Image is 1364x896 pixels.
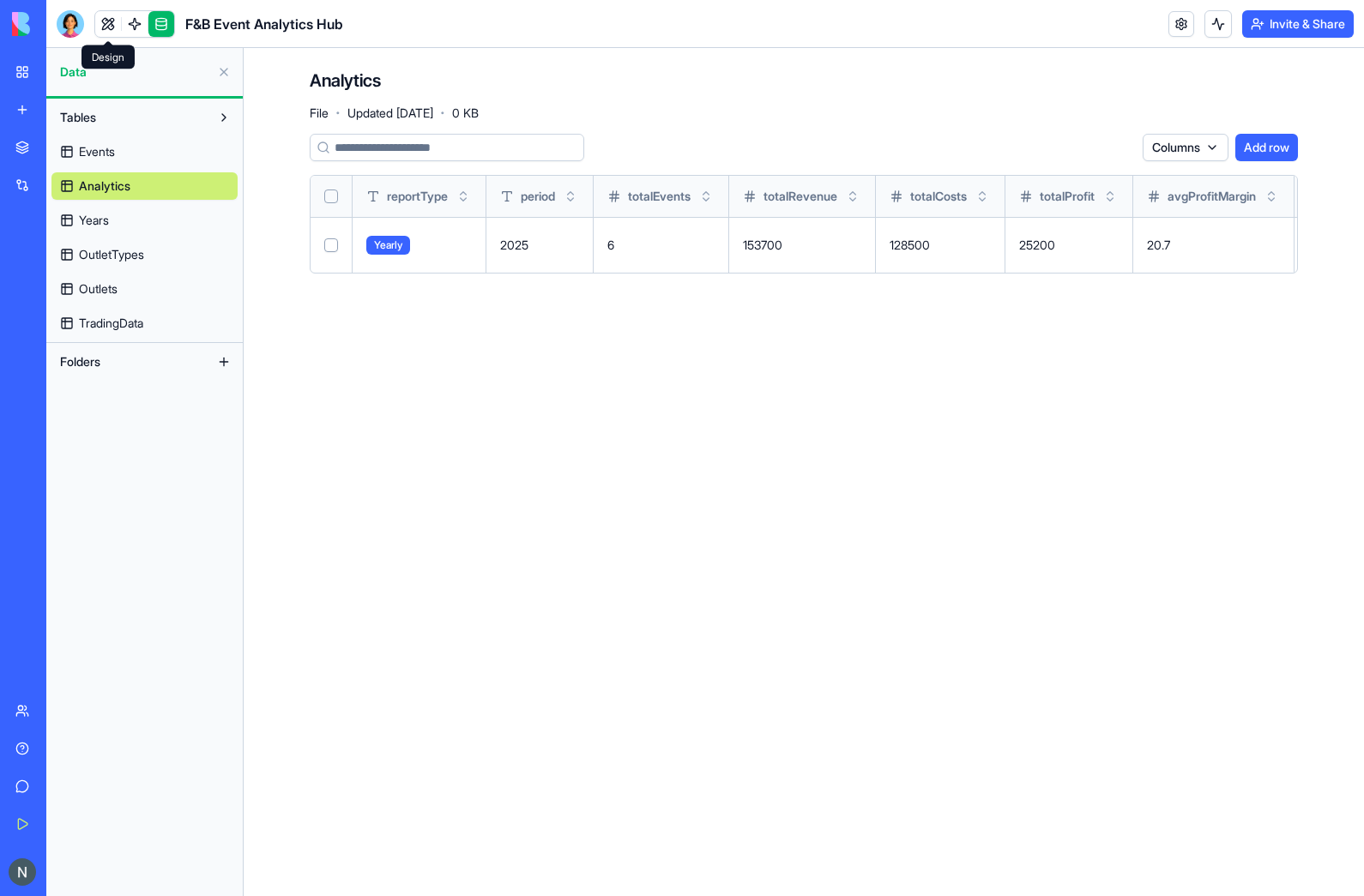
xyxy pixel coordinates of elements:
div: Design [81,45,135,69]
div: 2025 [500,237,579,254]
span: Years [79,212,109,229]
button: Toggle sort [1101,188,1119,205]
span: 20.7 [1147,238,1170,252]
span: Analytics [79,177,130,195]
span: OutletTypes [79,246,144,263]
span: Folders [60,353,100,370]
button: Toggle sort [844,188,861,205]
a: TradingData [51,310,238,337]
span: reportType [387,188,448,205]
button: Tables [51,104,210,131]
span: 128500 [890,238,930,252]
button: Add row [1235,134,1298,161]
span: 6 [607,238,614,252]
button: Toggle sort [455,188,472,205]
button: Toggle sort [974,188,991,205]
span: File [310,105,329,122]
button: Invite & Share [1242,10,1354,38]
span: Tables [60,109,96,126]
button: Toggle sort [1263,188,1280,205]
span: Outlets [79,280,118,298]
a: Outlets [51,275,238,303]
span: TradingData [79,315,143,332]
span: period [521,188,555,205]
span: avgProfitMargin [1168,188,1256,205]
span: 25200 [1019,238,1055,252]
button: Select all [324,189,338,203]
button: Select row [324,238,338,252]
button: Columns [1143,134,1228,161]
a: Years [51,207,238,234]
span: · [335,99,341,127]
span: totalRevenue [763,188,837,205]
a: OutletTypes [51,241,238,268]
span: · [440,99,445,127]
span: 0 KB [452,105,479,122]
h4: Analytics [310,69,381,93]
span: F&B Event Analytics Hub [185,14,343,34]
button: Folders [51,348,210,376]
a: Analytics [51,172,238,200]
button: Toggle sort [562,188,579,205]
span: 153700 [743,238,782,252]
span: totalProfit [1040,188,1095,205]
a: Events [51,138,238,165]
button: Toggle sort [697,188,715,205]
span: Yearly [366,236,410,255]
img: logo [12,12,118,36]
span: totalCosts [910,188,967,205]
span: Updated [DATE] [347,105,433,122]
span: Data [60,63,210,81]
img: ACg8ocL1vD7rAQ2IFbhM59zu4LmKacefKTco8m5b5FOE3v_IX66Kcw=s96-c [9,858,36,886]
span: Events [79,143,115,160]
span: totalEvents [628,188,691,205]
